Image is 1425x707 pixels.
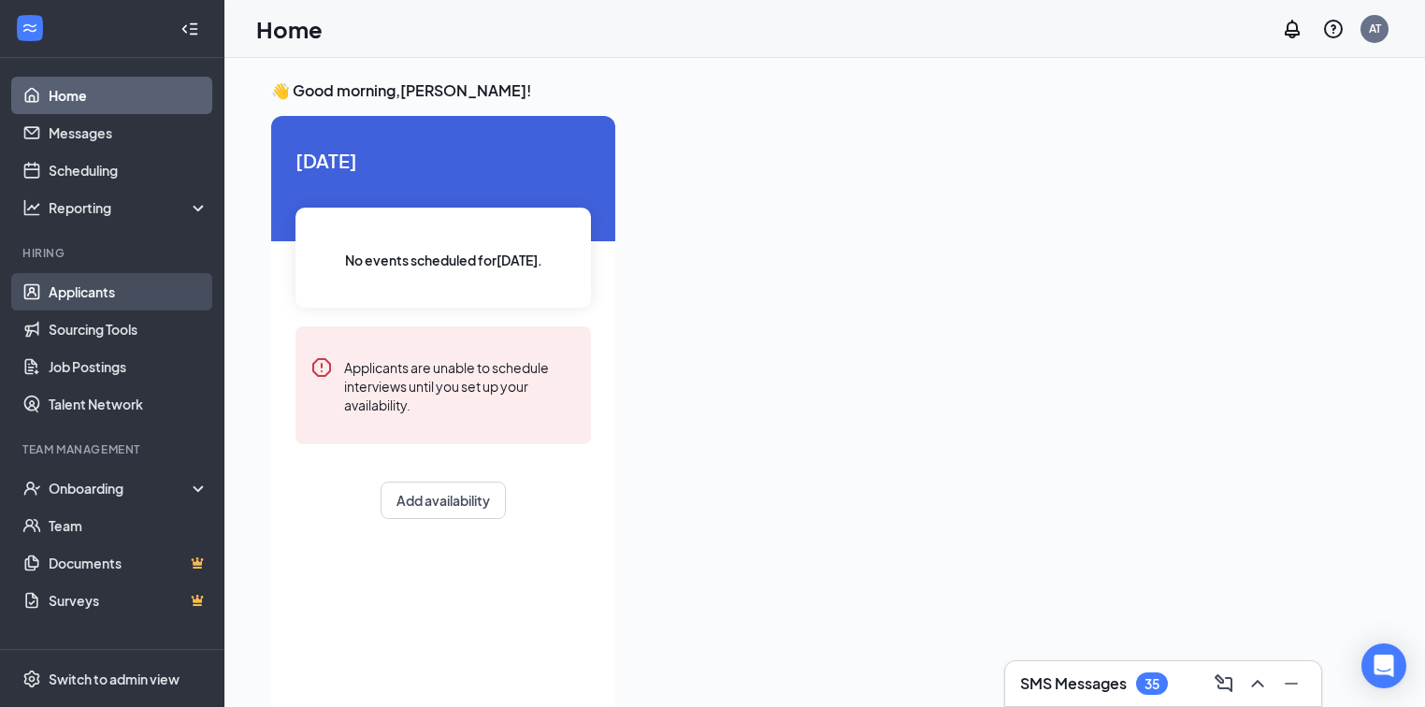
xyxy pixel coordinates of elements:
svg: Settings [22,670,41,688]
button: ChevronUp [1243,669,1273,699]
svg: UserCheck [22,479,41,498]
svg: Notifications [1281,18,1303,40]
h3: SMS Messages [1020,673,1127,694]
svg: ChevronUp [1246,672,1269,695]
a: Applicants [49,273,209,310]
a: Messages [49,114,209,151]
a: Home [49,77,209,114]
svg: Minimize [1280,672,1303,695]
a: Talent Network [49,385,209,423]
div: Open Intercom Messenger [1361,643,1406,688]
a: SurveysCrown [49,582,209,619]
div: Switch to admin view [49,670,180,688]
button: Add availability [381,482,506,519]
span: No events scheduled for [DATE] . [345,250,542,270]
svg: Analysis [22,198,41,217]
a: Sourcing Tools [49,310,209,348]
svg: Error [310,356,333,379]
svg: WorkstreamLogo [21,19,39,37]
a: Scheduling [49,151,209,189]
div: 35 [1144,676,1159,692]
svg: Collapse [180,20,199,38]
svg: QuestionInfo [1322,18,1345,40]
h3: 👋 Good morning, [PERSON_NAME] ! [271,80,1378,101]
svg: ComposeMessage [1213,672,1235,695]
div: Hiring [22,245,205,261]
button: ComposeMessage [1209,669,1239,699]
a: Team [49,507,209,544]
span: [DATE] [295,146,591,175]
a: Job Postings [49,348,209,385]
div: Applicants are unable to schedule interviews until you set up your availability. [344,356,576,414]
div: Onboarding [49,479,193,498]
div: AT [1369,21,1381,36]
a: DocumentsCrown [49,544,209,582]
button: Minimize [1276,669,1306,699]
h1: Home [256,13,323,45]
div: Reporting [49,198,209,217]
div: Team Management [22,441,205,457]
